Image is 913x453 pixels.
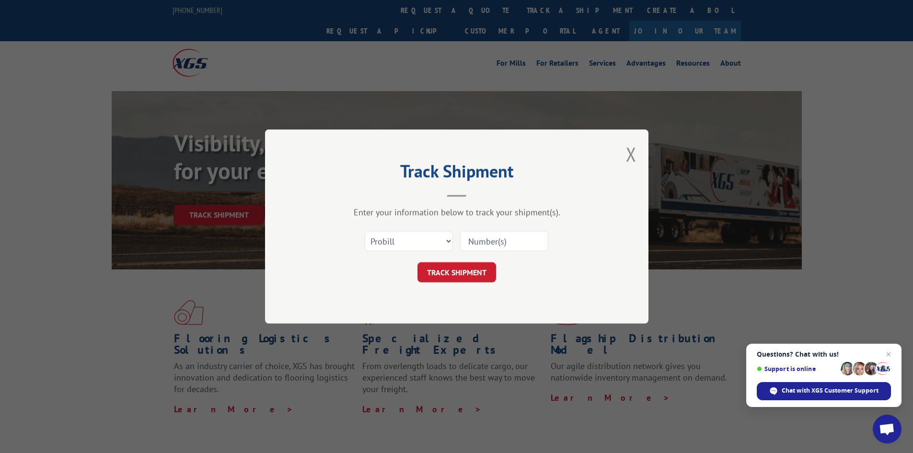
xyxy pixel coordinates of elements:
[626,141,636,167] button: Close modal
[417,262,496,282] button: TRACK SHIPMENT
[757,350,891,358] span: Questions? Chat with us!
[883,348,894,360] span: Close chat
[313,207,601,218] div: Enter your information below to track your shipment(s).
[873,415,901,443] div: Open chat
[757,365,837,372] span: Support is online
[757,382,891,400] div: Chat with XGS Customer Support
[782,386,878,395] span: Chat with XGS Customer Support
[313,164,601,183] h2: Track Shipment
[460,231,548,251] input: Number(s)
